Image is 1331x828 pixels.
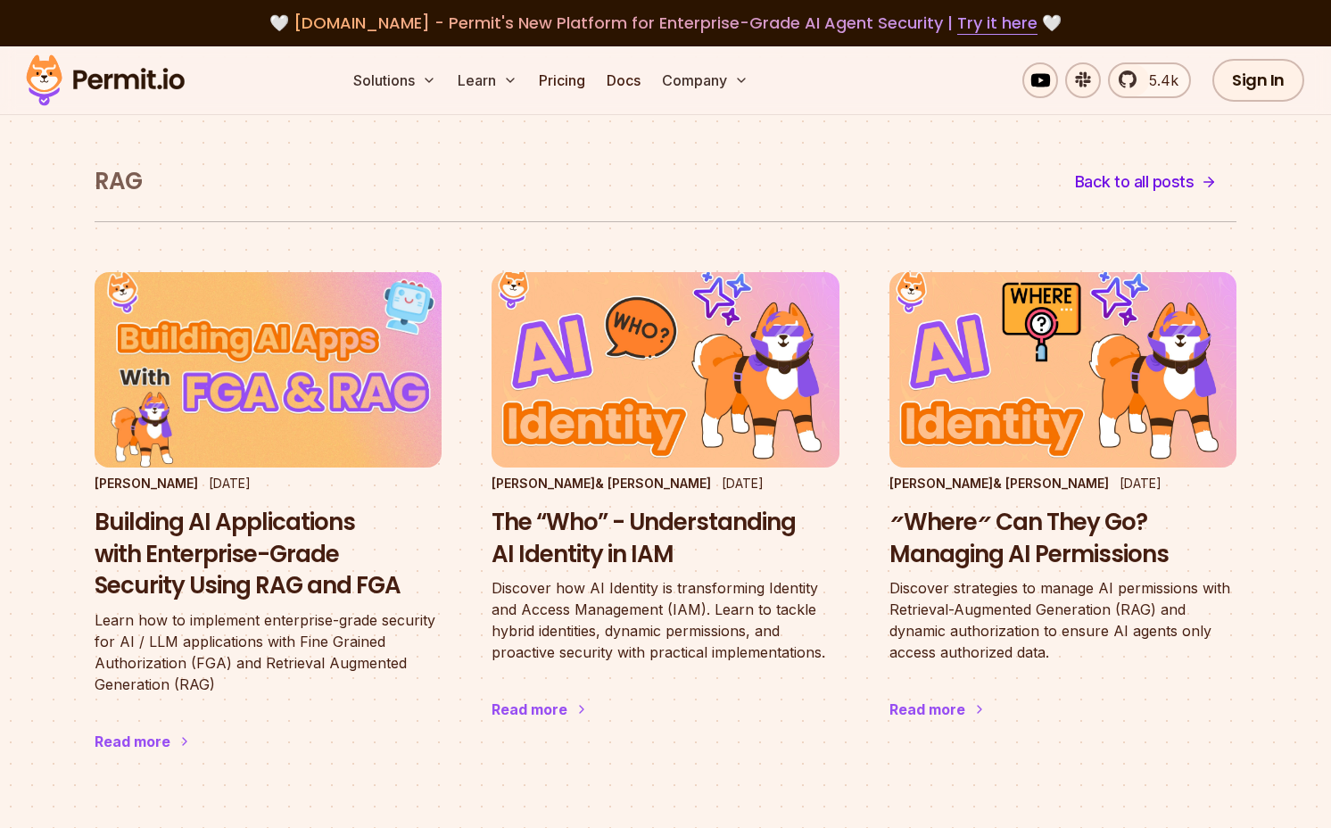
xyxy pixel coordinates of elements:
[492,577,839,663] p: Discover how AI Identity is transforming Identity and Access Management (IAM). Learn to tackle hy...
[43,11,1288,36] div: 🤍 🤍
[95,475,198,493] p: [PERSON_NAME]
[889,272,1236,757] a: ״Where״ Can They Go? Managing AI Permissions[PERSON_NAME]& [PERSON_NAME][DATE]״Where״ Can They Go...
[1055,161,1237,203] a: Back to all posts
[889,699,965,720] div: Read more
[599,62,648,98] a: Docs
[95,507,442,602] h3: Building AI Applications with Enterprise-Grade Security Using RAG and FGA
[95,166,142,198] h1: RAG
[492,507,839,571] h3: The “Who” - Understanding AI Identity in IAM
[1212,59,1304,102] a: Sign In
[95,731,170,752] div: Read more
[889,577,1236,663] p: Discover strategies to manage AI permissions with Retrieval-Augmented Generation (RAG) and dynami...
[492,272,839,756] a: The “Who” - Understanding AI Identity in IAM[PERSON_NAME]& [PERSON_NAME][DATE]The “Who” - Underst...
[889,507,1236,571] h3: ״Where״ Can They Go? Managing AI Permissions
[722,476,764,491] time: [DATE]
[95,272,442,788] a: Building AI Applications with Enterprise-Grade Security Using RAG and FGA[PERSON_NAME][DATE]Build...
[889,475,1109,493] p: [PERSON_NAME] & [PERSON_NAME]
[451,62,525,98] button: Learn
[492,272,839,468] img: The “Who” - Understanding AI Identity in IAM
[346,62,443,98] button: Solutions
[18,50,193,111] img: Permit logo
[492,699,567,720] div: Read more
[1120,476,1162,491] time: [DATE]
[293,12,1038,34] span: [DOMAIN_NAME] - Permit's New Platform for Enterprise-Grade AI Agent Security |
[1108,62,1191,98] a: 5.4k
[532,62,592,98] a: Pricing
[655,62,756,98] button: Company
[889,272,1236,468] img: ״Where״ Can They Go? Managing AI Permissions
[1075,170,1195,195] span: Back to all posts
[95,272,442,468] img: Building AI Applications with Enterprise-Grade Security Using RAG and FGA
[95,609,442,695] p: Learn how to implement enterprise-grade security for AI / LLM applications with Fine Grained Auth...
[209,476,251,491] time: [DATE]
[492,475,711,493] p: [PERSON_NAME] & [PERSON_NAME]
[957,12,1038,35] a: Try it here
[1138,70,1178,91] span: 5.4k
